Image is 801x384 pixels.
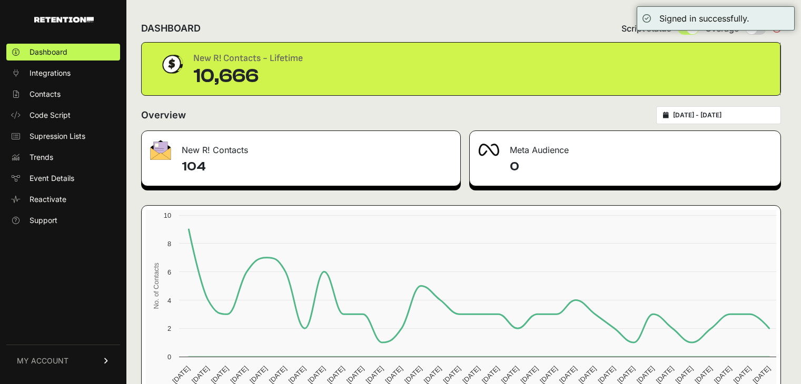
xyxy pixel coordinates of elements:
span: MY ACCOUNT [17,356,68,366]
a: Support [6,212,120,229]
a: Event Details [6,170,120,187]
a: Integrations [6,65,120,82]
span: Script status [621,22,671,35]
h4: 104 [182,158,452,175]
a: Contacts [6,86,120,103]
div: Meta Audience [470,131,781,163]
div: New R! Contacts [142,131,460,163]
a: Trends [6,149,120,166]
h2: DASHBOARD [141,21,201,36]
span: Trends [29,152,53,163]
text: 4 [167,297,171,305]
a: Reactivate [6,191,120,208]
text: 10 [164,211,171,219]
text: 8 [167,240,171,248]
h4: 0 [510,158,773,175]
a: Supression Lists [6,128,120,145]
h2: Overview [141,108,186,123]
text: 2 [167,325,171,332]
span: Contacts [29,89,61,99]
text: No. of Contacts [152,262,160,309]
img: Retention.com [34,17,94,23]
a: MY ACCOUNT [6,345,120,377]
span: Integrations [29,68,71,78]
span: Code Script [29,110,71,120]
div: 10,666 [193,66,303,87]
div: New R! Contacts - Lifetime [193,51,303,66]
img: fa-envelope-19ae18322b30453b285274b1b8af3d052b27d846a4fbe8435d1a52b978f639a2.png [150,140,171,160]
span: Supression Lists [29,131,85,142]
span: Event Details [29,173,74,184]
span: Reactivate [29,194,66,205]
div: Signed in successfully. [659,12,749,25]
a: Dashboard [6,44,120,60]
img: fa-meta-2f981b61bb99beabf952f7030308934f19ce035c18b003e963880cc3fabeebb7.png [478,144,499,156]
text: 0 [167,353,171,361]
a: Code Script [6,107,120,124]
text: 6 [167,268,171,276]
span: Dashboard [29,47,67,57]
span: Support [29,215,57,226]
img: dollar-coin-05c43ed7efb7bc0c12610022525b4bbbb207c7efeef5aecc26f025e68dcafac9.png [159,51,185,77]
